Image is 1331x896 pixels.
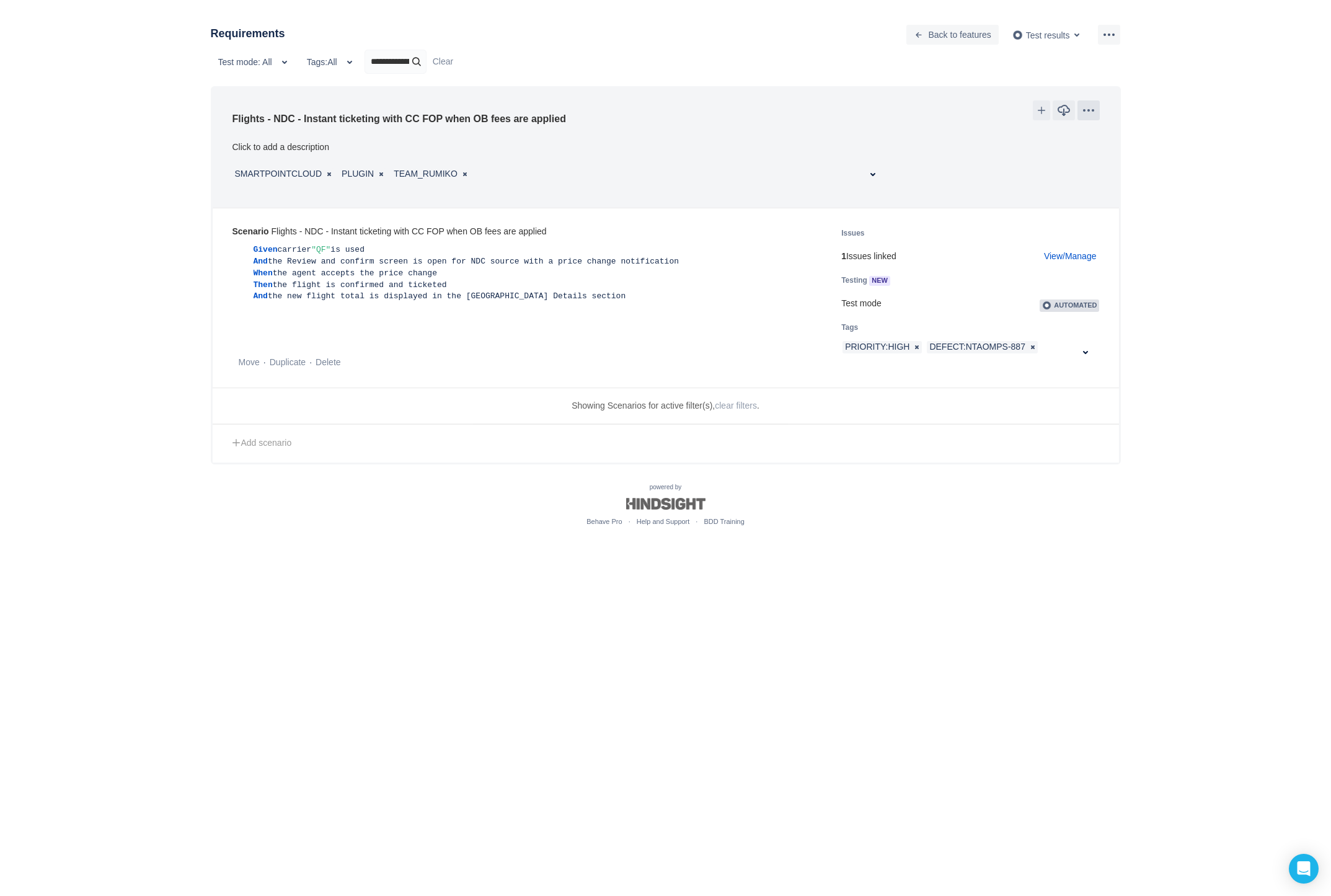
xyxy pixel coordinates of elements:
[316,357,340,367] a: Delete
[235,168,322,180] span: SMARTPOINTCLOUD
[1026,30,1070,40] span: Test results
[376,169,386,179] button: PLUGIN, remove
[1056,103,1071,118] span: download icon
[324,169,334,179] button: SMARTPOINTCLOUD, remove
[394,168,458,180] span: TEAM_RUMIKO
[330,245,365,254] span: is used
[929,341,1025,353] span: DEFECT:NTAOMPS-887
[869,277,890,284] span: NEW
[299,52,365,72] button: Tags:All
[211,25,285,42] h3: Requirements
[254,268,273,278] span: When
[906,29,999,39] a: Back to features
[715,401,757,410] a: clear filters
[254,280,273,290] span: Then
[1037,105,1046,115] span: add icon
[1054,301,1097,309] span: Automated
[254,257,268,266] span: And
[270,357,306,367] a: Duplicate
[409,56,424,68] span: search icon
[273,280,447,290] span: the flight is confirmed and ticketed
[586,518,622,525] a: Behave Pro
[841,227,1048,239] h5: Issues
[278,245,312,254] span: carrier
[845,341,909,353] span: PRIORITY:HIGH
[841,321,1048,334] h5: Tags
[254,245,278,254] span: Given
[433,56,453,66] a: Clear
[268,257,679,266] span: the Review and confirm screen is open for NDC source with a price change notification
[912,342,922,352] button: PRIORITY:HIGH, remove
[231,438,241,448] span: add icon
[1028,342,1038,352] button: DEFECT:NTAOMPS-887, remove
[914,30,924,40] span: back icon
[211,52,299,72] button: Test mode: All
[232,227,547,236] div: Flights - NDC - Instant ticketing with CC FOP when OB fees are applied
[460,169,470,179] button: TEAM_RUMIKO, remove
[841,251,1099,263] p: Issues linked
[637,518,690,525] a: Help and Support
[254,291,268,301] span: And
[1102,27,1117,42] span: more
[218,52,272,72] span: Test mode: All
[201,483,1131,528] div: powered by
[213,394,1119,425] p: Showing Scenarios for active filter(s), .
[1012,30,1023,40] img: AgwABIgr006M16MAAAAASUVORK5CYII=
[232,111,566,126] h3: Flights - NDC - Instant ticketing with CC FOP when OB fees are applied
[1005,25,1092,45] button: Test results
[841,251,846,261] b: 1
[929,25,991,45] span: Back to features
[342,168,374,180] span: PLUGIN
[841,298,1099,310] div: Test mode
[1044,251,1097,263] a: View/Manage
[239,357,260,367] a: Move
[268,291,626,301] span: the new flight total is displayed in the [GEOGRAPHIC_DATA] Details section
[1081,103,1096,118] span: more
[1042,301,1053,310] img: AgwABIgr006M16MAAAAASUVORK5CYII=
[906,25,999,45] button: Back to features
[1289,854,1319,884] div: Open Intercom Messenger
[213,425,1119,463] a: Add scenario
[273,268,437,278] span: the agent accepts the price change
[1040,298,1099,308] a: Automated
[704,518,744,525] a: BDD Training
[311,245,330,254] span: "QF"
[232,226,269,236] b: Scenario
[232,143,329,151] div: Click to add a description
[307,52,337,72] span: Tags: All
[841,274,1048,286] h5: Testing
